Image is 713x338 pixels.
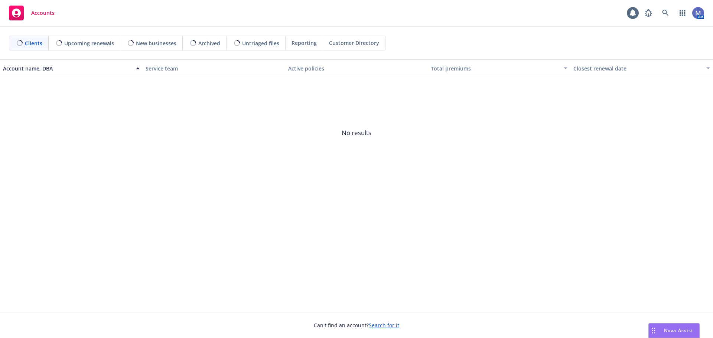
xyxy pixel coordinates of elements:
span: Can't find an account? [314,321,399,329]
button: Closest renewal date [570,59,713,77]
button: Total premiums [428,59,570,77]
div: Active policies [288,65,425,72]
div: Total premiums [431,65,559,72]
span: Nova Assist [664,327,693,334]
div: Service team [146,65,282,72]
span: Customer Directory [329,39,379,47]
a: Switch app [675,6,690,20]
span: Reporting [292,39,317,47]
div: Account name, DBA [3,65,131,72]
img: photo [692,7,704,19]
span: Accounts [31,10,55,16]
div: Closest renewal date [573,65,702,72]
button: Active policies [285,59,428,77]
span: Upcoming renewals [64,39,114,47]
button: Nova Assist [648,323,700,338]
span: Archived [198,39,220,47]
a: Search [658,6,673,20]
span: New businesses [136,39,176,47]
span: Untriaged files [242,39,279,47]
a: Report a Bug [641,6,656,20]
span: Clients [25,39,42,47]
a: Accounts [6,3,58,23]
div: Drag to move [649,324,658,338]
button: Service team [143,59,285,77]
a: Search for it [369,322,399,329]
